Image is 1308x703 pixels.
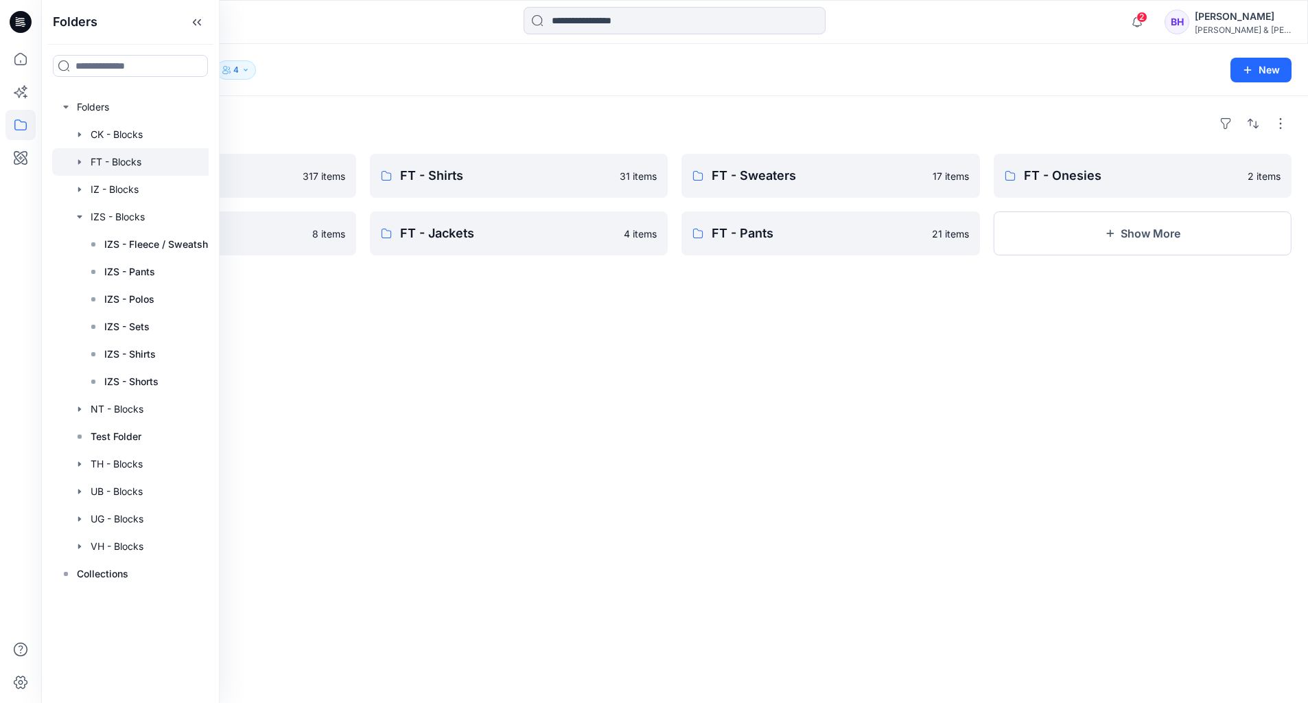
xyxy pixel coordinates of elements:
[1248,169,1281,183] p: 2 items
[681,211,980,255] a: FT - Pants21 items
[104,373,159,390] p: IZS - Shorts
[1136,12,1147,23] span: 2
[1024,166,1240,185] p: FT - Onesies
[712,224,924,243] p: FT - Pants
[1165,10,1189,34] div: BH
[312,227,345,241] p: 8 items
[932,227,969,241] p: 21 items
[104,291,154,308] p: IZS - Polos
[91,428,141,445] p: Test Folder
[1195,25,1291,35] div: [PERSON_NAME] & [PERSON_NAME]
[370,211,668,255] a: FT - Jackets4 items
[77,566,128,582] p: Collections
[216,60,256,80] button: 4
[681,154,980,198] a: FT - Sweaters17 items
[620,169,657,183] p: 31 items
[994,154,1292,198] a: FT - Onesies2 items
[1195,8,1291,25] div: [PERSON_NAME]
[233,62,239,78] p: 4
[712,166,924,185] p: FT - Sweaters
[104,319,150,335] p: IZS - Sets
[933,169,969,183] p: 17 items
[104,264,155,280] p: IZS - Pants
[400,166,612,185] p: FT - Shirts
[1230,58,1292,82] button: New
[370,154,668,198] a: FT - Shirts31 items
[624,227,657,241] p: 4 items
[400,224,616,243] p: FT - Jackets
[104,346,156,362] p: IZS - Shirts
[104,236,223,253] p: IZS - Fleece / Sweatshirts
[994,211,1292,255] button: Show More
[303,169,345,183] p: 317 items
